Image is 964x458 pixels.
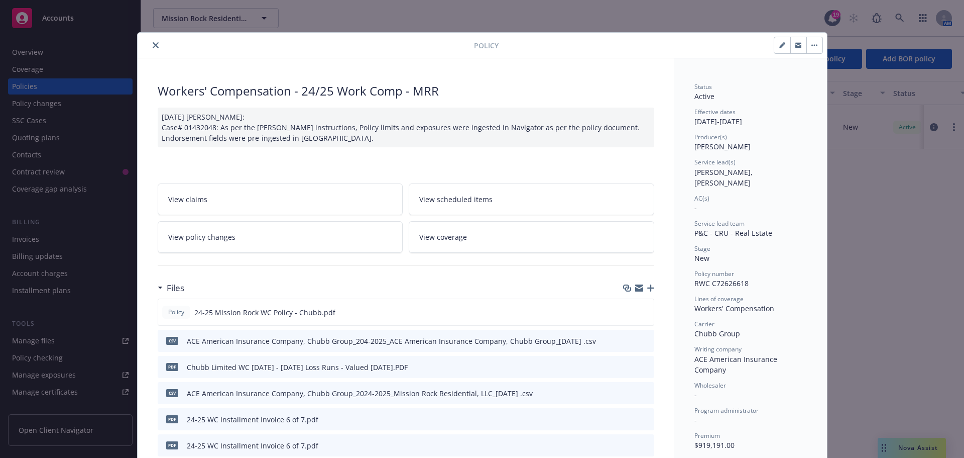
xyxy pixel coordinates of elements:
a: View coverage [409,221,654,253]
span: [PERSON_NAME] [694,142,751,151]
a: View claims [158,184,403,215]
span: New [694,253,709,263]
span: Policy [166,308,186,317]
span: Active [694,91,714,101]
span: ACE American Insurance Company [694,354,779,375]
span: - [694,390,697,400]
span: csv [166,389,178,397]
span: pdf [166,415,178,423]
span: Effective dates [694,108,736,116]
span: View claims [168,194,207,205]
div: 24-25 WC Installment Invoice 6 of 7.pdf [187,440,318,451]
button: preview file [641,336,650,346]
button: download file [625,307,633,318]
span: 24-25 Mission Rock WC Policy - Chubb.pdf [194,307,335,318]
div: [DATE] - [DATE] [694,108,807,127]
span: Stage [694,244,710,253]
span: Policy [474,40,499,51]
button: preview file [641,362,650,373]
button: download file [625,414,633,425]
button: preview file [641,440,650,451]
span: pdf [166,441,178,449]
span: Chubb Group [694,329,740,338]
span: Producer(s) [694,133,727,141]
div: [DATE] [PERSON_NAME]: Case# 01432048: As per the [PERSON_NAME] instructions, Policy limits and ex... [158,108,654,147]
span: PDF [166,363,178,371]
div: 24-25 WC Installment Invoice 6 of 7.pdf [187,414,318,425]
div: Chubb Limited WC [DATE] - [DATE] Loss Runs - Valued [DATE].PDF [187,362,408,373]
span: Service lead team [694,219,745,228]
span: Writing company [694,345,742,353]
span: - [694,415,697,425]
span: $919,191.00 [694,440,735,450]
span: View scheduled items [419,194,493,205]
button: preview file [641,414,650,425]
a: View policy changes [158,221,403,253]
span: P&C - CRU - Real Estate [694,228,772,238]
a: View scheduled items [409,184,654,215]
div: ACE American Insurance Company, Chubb Group_2024-2025_Mission Rock Residential, LLC_[DATE] .csv [187,388,533,399]
button: download file [625,388,633,399]
span: View coverage [419,232,467,242]
div: Files [158,282,184,295]
div: Workers' Compensation - 24/25 Work Comp - MRR [158,82,654,100]
span: - [694,203,697,213]
button: download file [625,336,633,346]
span: RWC C72626618 [694,279,749,288]
button: preview file [641,388,650,399]
span: [PERSON_NAME], [PERSON_NAME] [694,167,755,188]
span: Status [694,82,712,91]
span: View policy changes [168,232,235,242]
span: Program administrator [694,406,759,415]
button: preview file [641,307,650,318]
span: csv [166,337,178,344]
span: Premium [694,431,720,440]
div: ACE American Insurance Company, Chubb Group_204-2025_ACE American Insurance Company, Chubb Group_... [187,336,596,346]
span: Lines of coverage [694,295,744,303]
span: Wholesaler [694,381,726,390]
span: Carrier [694,320,714,328]
div: Workers' Compensation [694,303,807,314]
button: download file [625,362,633,373]
button: close [150,39,162,51]
span: Policy number [694,269,734,278]
span: AC(s) [694,194,709,203]
span: Service lead(s) [694,158,736,166]
button: download file [625,440,633,451]
h3: Files [167,282,184,295]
